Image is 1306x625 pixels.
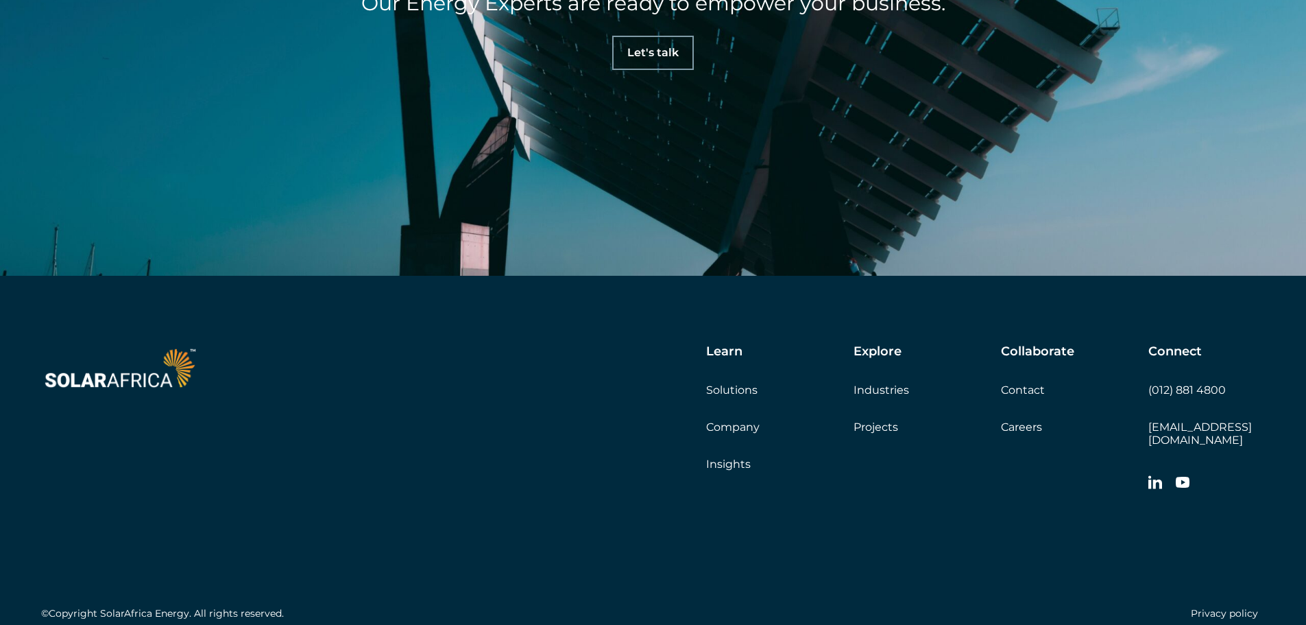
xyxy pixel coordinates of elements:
a: Projects [854,421,898,434]
span: Let's talk [627,47,679,58]
a: Careers [1001,421,1042,434]
h5: ©Copyright SolarAfrica Energy. All rights reserved. [41,608,284,620]
h5: Connect [1148,344,1202,359]
a: Company [706,421,760,434]
a: [EMAIL_ADDRESS][DOMAIN_NAME] [1148,421,1252,447]
a: Let's talk [612,36,694,70]
a: (012) 881 4800 [1148,384,1226,397]
h5: Explore [854,344,902,359]
a: Insights [706,458,751,471]
a: Solutions [706,384,758,397]
h5: Collaborate [1001,344,1074,359]
a: Privacy policy [1191,607,1258,620]
a: Contact [1001,384,1045,397]
a: Industries [854,384,909,397]
h5: Learn [706,344,742,359]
